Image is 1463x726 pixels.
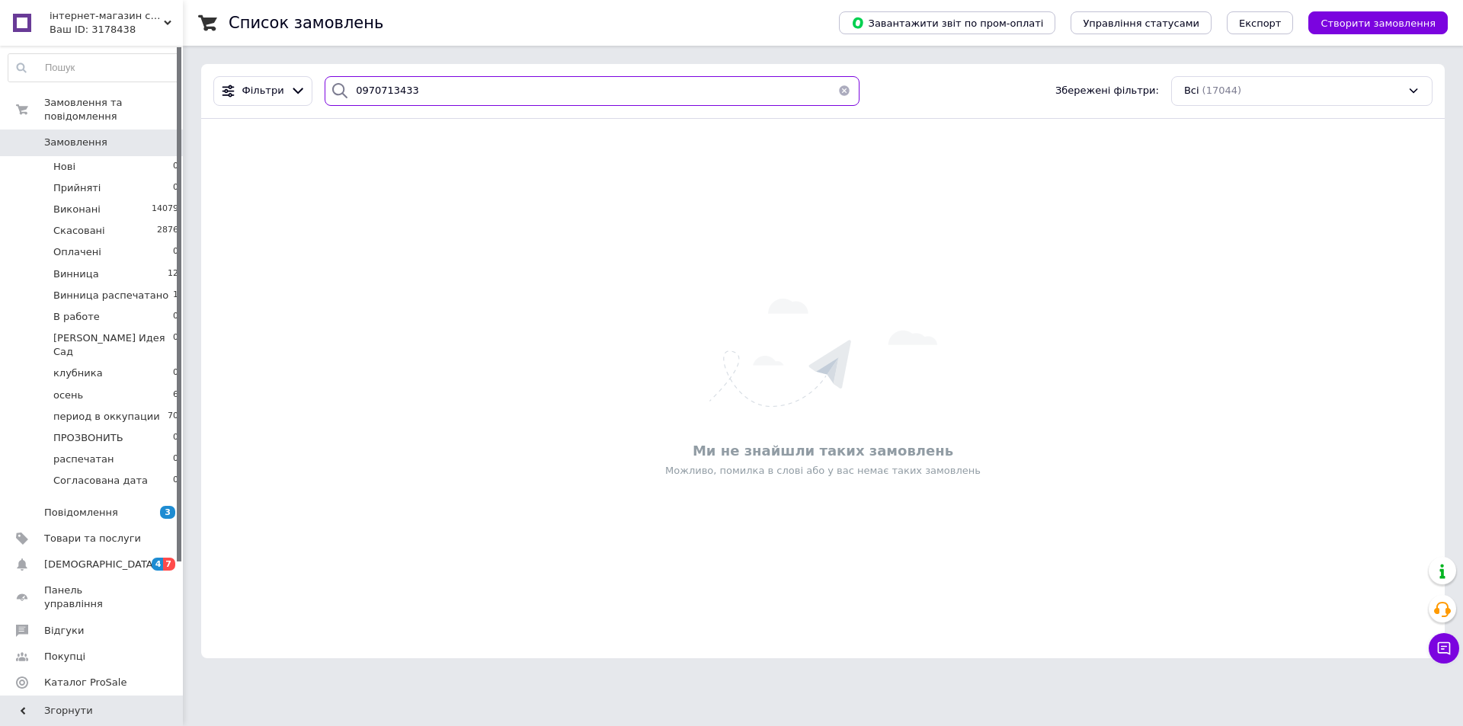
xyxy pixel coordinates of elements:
span: 1 [173,289,178,302]
span: период в оккупации [53,410,160,424]
span: клубника [53,366,103,380]
span: Замовлення та повідомлення [44,96,183,123]
input: Пошук [8,54,179,82]
h1: Список замовлень [229,14,383,32]
a: Створити замовлення [1293,17,1448,28]
span: (17044) [1202,85,1242,96]
span: 0 [173,331,178,359]
span: Согласована дата [53,474,148,488]
span: інтернет-магазин садівника Наша дача [50,9,164,23]
button: Управління статусами [1071,11,1212,34]
span: Виконані [53,203,101,216]
span: Товари та послуги [44,532,141,545]
button: Чат з покупцем [1429,633,1459,664]
span: Винница [53,267,99,281]
span: распечатан [53,453,114,466]
span: 70 [168,410,178,424]
span: 14079 [152,203,178,216]
span: ПРОЗВОНИТЬ [53,431,123,445]
div: Ми не знайшли таких замовлень [209,441,1437,460]
span: Відгуки [44,624,84,638]
div: Ваш ID: 3178438 [50,23,183,37]
span: 2876 [157,224,178,238]
button: Експорт [1227,11,1294,34]
span: Завантажити звіт по пром-оплаті [851,16,1043,30]
span: 0 [173,474,178,488]
span: [DEMOGRAPHIC_DATA] [44,558,157,571]
span: Управління статусами [1083,18,1199,29]
span: Прийняті [53,181,101,195]
span: Всі [1184,84,1199,98]
span: Винница распечатано [53,289,168,302]
button: Очистить [829,76,860,106]
span: Панель управління [44,584,141,611]
span: Збережені фільтри: [1055,84,1159,98]
span: Каталог ProSale [44,676,126,689]
span: Скасовані [53,224,105,238]
span: 0 [173,431,178,445]
span: 0 [173,453,178,466]
div: Можливо, помилка в слові або у вас немає таких замовлень [209,464,1437,478]
span: Оплачені [53,245,101,259]
span: Нові [53,160,75,174]
span: 0 [173,310,178,324]
input: Пошук за номером замовлення, ПІБ покупця, номером телефону, Email, номером накладної [325,76,860,106]
img: Нічого не знайдено [709,299,937,407]
span: В работе [53,310,100,324]
span: осень [53,389,83,402]
span: Покупці [44,650,85,664]
button: Завантажити звіт по пром-оплаті [839,11,1055,34]
span: 4 [152,558,164,571]
span: 3 [160,506,175,519]
span: 12 [168,267,178,281]
button: Створити замовлення [1308,11,1448,34]
span: 0 [173,160,178,174]
span: 6 [173,389,178,402]
span: [PERSON_NAME] Идея Сад [53,331,173,359]
span: Повідомлення [44,506,118,520]
span: 0 [173,245,178,259]
span: 0 [173,181,178,195]
span: Замовлення [44,136,107,149]
span: 0 [173,366,178,380]
span: 7 [163,558,175,571]
span: Фільтри [242,84,284,98]
span: Експорт [1239,18,1282,29]
span: Створити замовлення [1321,18,1436,29]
